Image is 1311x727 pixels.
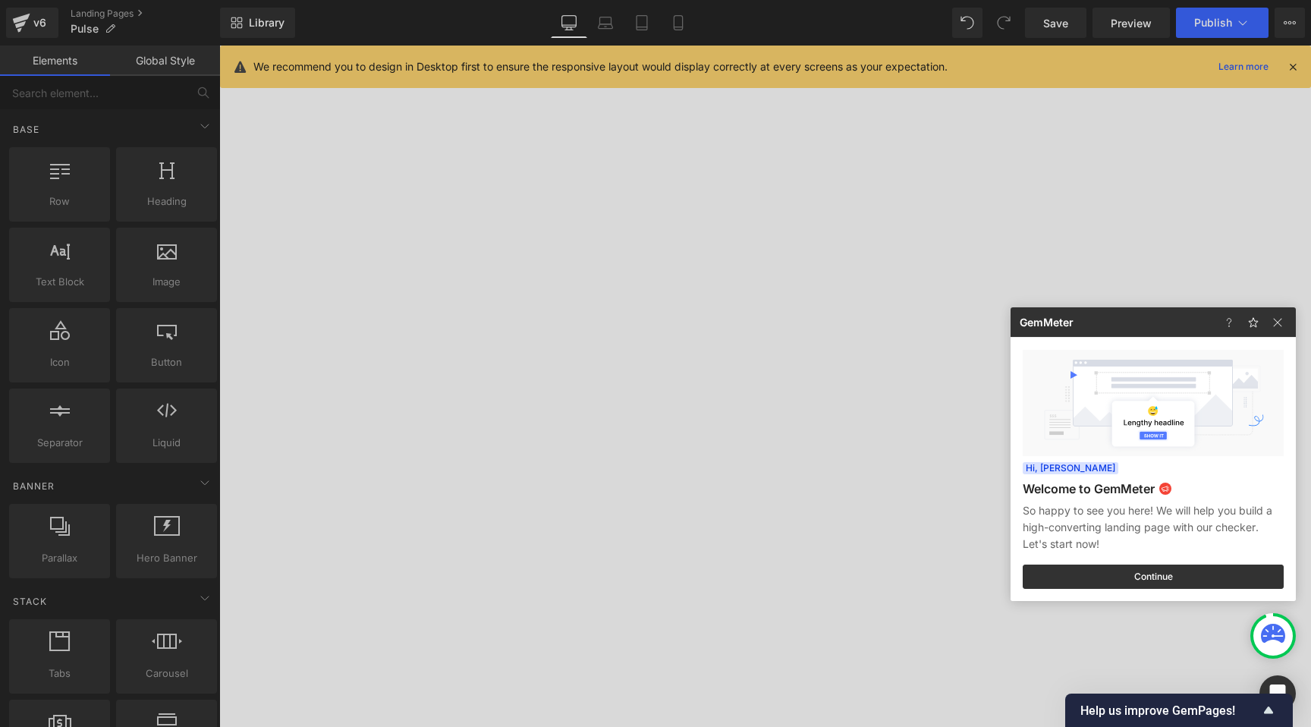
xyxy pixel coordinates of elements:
[1023,502,1284,552] div: So happy to see you here! We will help you build a high-converting landing page with our checker....
[1080,701,1278,719] button: Show survey - Help us improve GemPages!
[1259,675,1296,712] div: Open Intercom Messenger
[1269,313,1287,332] img: close-icon.9c17502d.svg
[1023,462,1118,474] span: Hi, [PERSON_NAME]
[1023,350,1284,456] img: Introduction
[1023,565,1284,589] button: Continue
[1020,316,1074,329] span: GemMeter
[1023,481,1284,496] h3: Welcome to GemMeter
[1220,313,1238,332] img: faq-icon.827d6ecb.svg
[1244,313,1262,332] img: feedback-icon.f409a22e.svg
[1159,483,1171,495] img: Speaker
[1080,703,1259,718] span: Help us improve GemPages!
